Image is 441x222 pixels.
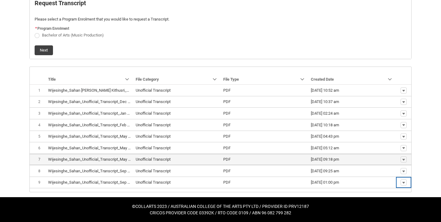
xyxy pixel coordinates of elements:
[311,169,339,173] lightning-formatted-date-time: [DATE] 09:25 am
[223,111,231,116] lightning-base-formatted-text: PDF
[311,123,339,127] lightning-formatted-date-time: [DATE] 10:18 am
[311,134,339,139] lightning-formatted-date-time: [DATE] 04:43 pm
[48,157,149,162] lightning-base-formatted-text: Wijesinghe_Sahan_Unofficial_Transcript_May 28, 2025.pdf
[35,45,53,55] button: Next
[48,134,149,139] lightning-base-formatted-text: Wijesinghe_Sahan_Unofficial_Transcript_May 20, 2025.pdf
[136,123,171,127] lightning-base-formatted-text: Unofficial Transcript
[37,26,69,31] span: Program Enrolment
[35,16,406,22] p: Please select a Program Enrolment that you would like to request a Transcript.
[48,180,147,185] lightning-base-formatted-text: Wijesinghe_Sahan_Unofficial_Transcript_Sep 5, 2025.pdf
[48,88,193,93] lightning-base-formatted-text: Wijesinghe_Sahan [PERSON_NAME] Kithusri_Unofficial_Transcript_Mar 30, 2023.pdf
[136,88,171,93] lightning-base-formatted-text: Unofficial Transcript
[311,111,339,116] lightning-formatted-date-time: [DATE] 02:24 am
[311,157,339,162] lightning-formatted-date-time: [DATE] 09:18 pm
[48,123,149,127] lightning-base-formatted-text: Wijesinghe_Sahan_Unofficial_Transcript_Feb 27, 2025.pdf
[311,99,339,104] lightning-formatted-date-time: [DATE] 10:37 am
[311,146,339,150] lightning-formatted-date-time: [DATE] 05:12 am
[223,88,231,93] lightning-base-formatted-text: PDF
[35,26,37,31] abbr: required
[136,180,171,185] lightning-base-formatted-text: Unofficial Transcript
[48,169,147,173] lightning-base-formatted-text: Wijesinghe_Sahan_Unofficial_Transcript_Sep 5, 2025.pdf
[48,146,149,150] lightning-base-formatted-text: Wijesinghe_Sahan_Unofficial_Transcript_May 23, 2025.pdf
[311,88,339,93] lightning-formatted-date-time: [DATE] 10:52 am
[136,99,171,104] lightning-base-formatted-text: Unofficial Transcript
[48,99,147,104] lightning-base-formatted-text: Wijesinghe_Sahan_Unofficial_Transcript_Dec 5, 2024.pdf
[223,180,231,185] lightning-base-formatted-text: PDF
[136,146,171,150] lightning-base-formatted-text: Unofficial Transcript
[223,169,231,173] lightning-base-formatted-text: PDF
[311,180,339,185] lightning-formatted-date-time: [DATE] 01:00 pm
[136,111,171,116] lightning-base-formatted-text: Unofficial Transcript
[48,111,149,116] lightning-base-formatted-text: Wijesinghe_Sahan_Unofficial_Transcript_Jan 15, 2025.pdf
[223,157,231,162] lightning-base-formatted-text: PDF
[223,134,231,139] lightning-base-formatted-text: PDF
[42,33,104,37] span: Bachelor of Arts (Music Production)
[136,157,171,162] lightning-base-formatted-text: Unofficial Transcript
[136,169,171,173] lightning-base-formatted-text: Unofficial Transcript
[223,123,231,127] lightning-base-formatted-text: PDF
[136,134,171,139] lightning-base-formatted-text: Unofficial Transcript
[223,99,231,104] lightning-base-formatted-text: PDF
[223,146,231,150] lightning-base-formatted-text: PDF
